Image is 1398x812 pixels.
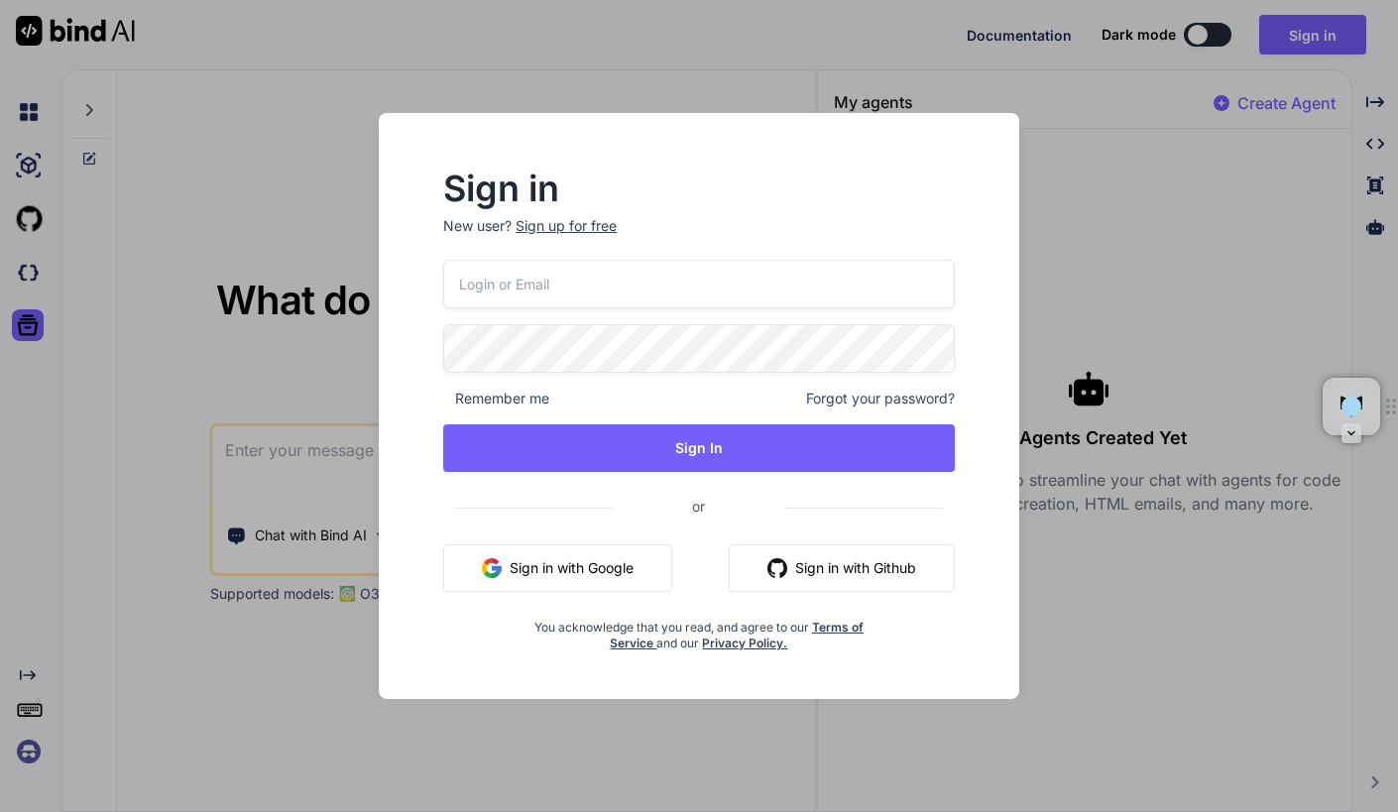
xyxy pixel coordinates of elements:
[443,260,954,308] input: Login or Email
[610,620,864,650] a: Terms of Service
[613,482,784,530] span: or
[443,544,672,592] button: Sign in with Google
[729,544,955,592] button: Sign in with Github
[767,558,787,578] img: github
[482,558,502,578] img: google
[516,216,617,236] div: Sign up for free
[702,636,787,650] a: Privacy Policy.
[528,608,869,651] div: You acknowledge that you read, and agree to our and our
[443,389,549,408] span: Remember me
[443,424,954,472] button: Sign In
[806,389,955,408] span: Forgot your password?
[443,173,954,204] h2: Sign in
[443,216,954,260] p: New user?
